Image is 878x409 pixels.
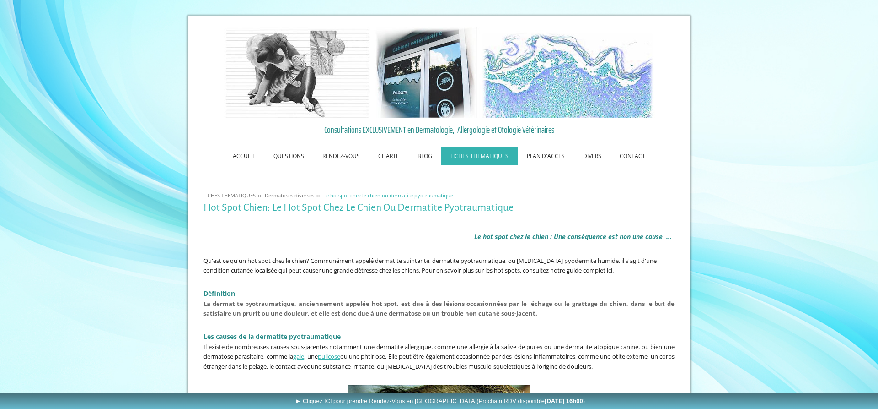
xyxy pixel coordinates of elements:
[313,147,369,165] a: RENDEZ-VOUS
[203,202,675,213] h1: Hot Spot Chien: Le Hot Spot Chez Le Chien Ou Dermatite Pyotraumatique
[476,398,585,404] span: (Prochain RDV disponible )
[265,192,314,199] span: Dermatoses diverses
[203,289,235,298] strong: Définition
[203,343,675,371] span: Il existe de nombreuses causes sous-jacentes notamment une dermatite allergique, comme une allerg...
[203,192,256,199] span: FICHES THEMATIQUES
[545,398,583,404] b: [DATE] 16h00
[323,192,453,199] span: Le hotspot chez le chien ou dermatite pyotraumatique
[262,192,316,199] a: Dermatoses diverses
[264,147,313,165] a: QUESTIONS
[224,147,264,165] a: ACCUEIL
[369,147,408,165] a: CHARTE
[201,192,258,199] a: FICHES THEMATIQUES
[318,352,340,360] a: pulicose
[518,147,574,165] a: PLAN D'ACCES
[610,147,654,165] a: CONTACT
[574,147,610,165] a: DIVERS
[321,192,455,199] a: Le hotspot chez le chien ou dermatite pyotraumatique
[293,352,304,360] a: gale
[203,256,657,275] span: Qu'est ce qu'un hot spot chez le chien? Communément appelé dermatite suintante, dermatite pyotrau...
[203,332,341,341] span: Les causes de la dermatite pyotraumatique
[441,147,518,165] a: FICHES THEMATIQUES
[295,398,585,404] span: ► Cliquez ICI pour prendre Rendez-Vous en [GEOGRAPHIC_DATA]
[203,123,675,136] a: Consultations EXCLUSIVEMENT en Dermatologie, Allergologie et Otologie Vétérinaires
[408,147,441,165] a: BLOG
[203,300,675,318] span: La dermatite pyotraumatique, anciennement appelée hot spot, est due à des lésions occasionnées pa...
[474,232,672,241] span: Le hot spot chez le chien : Une conséquence est non une cause ...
